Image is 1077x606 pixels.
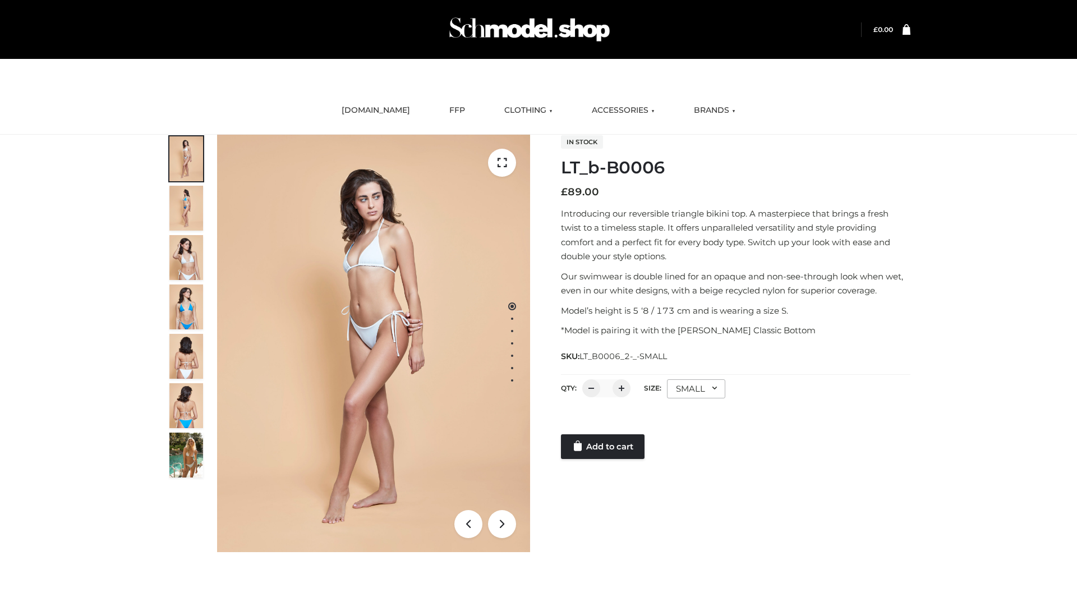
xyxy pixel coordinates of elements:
[169,186,203,231] img: ArielClassicBikiniTop_CloudNine_AzureSky_OW114ECO_2-scaled.jpg
[441,98,473,123] a: FFP
[333,98,418,123] a: [DOMAIN_NAME]
[561,384,577,392] label: QTY:
[873,25,893,34] bdi: 0.00
[873,25,893,34] a: £0.00
[561,158,910,178] h1: LT_b-B0006
[561,269,910,298] p: Our swimwear is double lined for an opaque and non-see-through look when wet, even in our white d...
[169,433,203,478] img: Arieltop_CloudNine_AzureSky2.jpg
[667,379,725,398] div: SMALL
[644,384,661,392] label: Size:
[561,206,910,264] p: Introducing our reversible triangle bikini top. A masterpiece that brings a fresh twist to a time...
[169,334,203,379] img: ArielClassicBikiniTop_CloudNine_AzureSky_OW114ECO_7-scaled.jpg
[445,7,614,52] img: Schmodel Admin 964
[169,136,203,181] img: ArielClassicBikiniTop_CloudNine_AzureSky_OW114ECO_1-scaled.jpg
[583,98,663,123] a: ACCESSORIES
[561,186,568,198] span: £
[561,304,910,318] p: Model’s height is 5 ‘8 / 173 cm and is wearing a size S.
[561,323,910,338] p: *Model is pairing it with the [PERSON_NAME] Classic Bottom
[561,350,668,363] span: SKU:
[685,98,744,123] a: BRANDS
[561,135,603,149] span: In stock
[579,351,667,361] span: LT_B0006_2-_-SMALL
[217,135,530,552] img: ArielClassicBikiniTop_CloudNine_AzureSky_OW114ECO_1
[169,284,203,329] img: ArielClassicBikiniTop_CloudNine_AzureSky_OW114ECO_4-scaled.jpg
[496,98,561,123] a: CLOTHING
[873,25,878,34] span: £
[169,235,203,280] img: ArielClassicBikiniTop_CloudNine_AzureSky_OW114ECO_3-scaled.jpg
[169,383,203,428] img: ArielClassicBikiniTop_CloudNine_AzureSky_OW114ECO_8-scaled.jpg
[561,434,645,459] a: Add to cart
[561,186,599,198] bdi: 89.00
